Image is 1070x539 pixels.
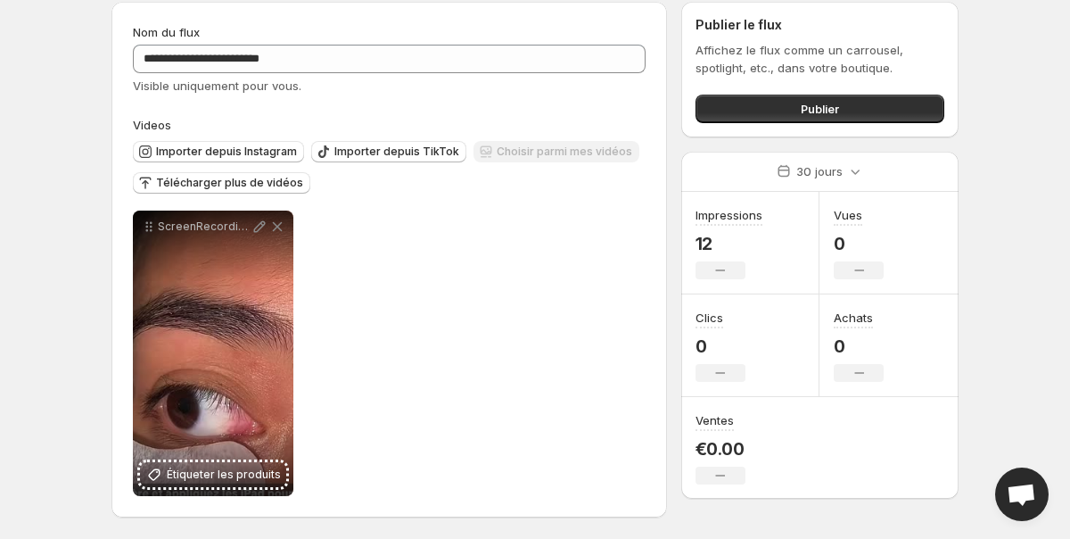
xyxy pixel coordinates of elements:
h3: Ventes [695,411,734,429]
span: Videos [133,118,171,132]
h3: Impressions [695,206,762,224]
button: Étiqueter les produits [140,462,286,487]
p: €0.00 [695,438,745,460]
span: Importer depuis TikTok [334,145,459,159]
span: Importer depuis Instagram [156,145,297,159]
button: Télécharger plus de vidéos [133,172,310,194]
div: Open chat [995,468,1049,521]
span: Publier [801,100,839,118]
p: 0 [834,233,884,254]
p: 12 [695,233,762,254]
span: Nom du flux [133,25,200,39]
p: 0 [834,336,884,357]
h2: Publier le flux [695,16,944,34]
span: Étiqueter les produits [167,466,281,484]
span: Visible uniquement pour vous. [133,79,301,93]
h3: Vues [834,206,862,224]
button: Importer depuis TikTok [311,141,466,162]
div: ScreenRecording_[DATE] 16-33-17_1Étiqueter les produits [133,211,293,496]
button: Publier [695,95,944,123]
p: ScreenRecording_[DATE] 16-33-17_1 [158,220,251,234]
p: Affichez le flux comme un carrousel, spotlight, etc., dans votre boutique. [695,41,944,77]
h3: Clics [695,309,723,327]
h3: Achats [834,309,873,327]
p: 30 jours [796,162,843,180]
button: Importer depuis Instagram [133,141,304,162]
p: 0 [695,336,745,357]
span: Télécharger plus de vidéos [156,176,303,190]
